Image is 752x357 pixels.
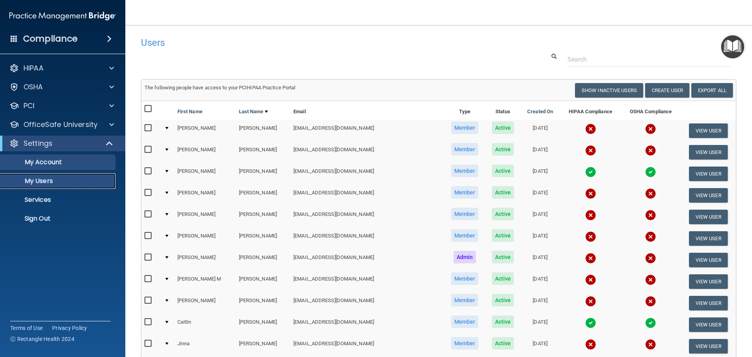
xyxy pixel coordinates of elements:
[236,271,290,292] td: [PERSON_NAME]
[485,101,520,120] th: Status
[645,210,656,221] img: cross.ca9f0e7f.svg
[689,296,728,310] button: View User
[23,63,43,73] p: HIPAA
[23,101,34,111] p: PCI
[585,317,596,328] img: tick.e7d51cea.svg
[521,292,560,314] td: [DATE]
[290,101,444,120] th: Email
[521,163,560,185] td: [DATE]
[492,121,514,134] span: Active
[645,339,656,350] img: cross.ca9f0e7f.svg
[5,215,112,223] p: Sign Out
[5,158,112,166] p: My Account
[492,294,514,306] span: Active
[689,145,728,159] button: View User
[492,143,514,156] span: Active
[141,38,483,48] h4: Users
[575,83,643,98] button: Show Inactive Users
[645,123,656,134] img: cross.ca9f0e7f.svg
[585,339,596,350] img: cross.ca9f0e7f.svg
[174,228,236,249] td: [PERSON_NAME]
[645,253,656,264] img: cross.ca9f0e7f.svg
[236,141,290,163] td: [PERSON_NAME]
[451,294,479,306] span: Member
[689,167,728,181] button: View User
[585,253,596,264] img: cross.ca9f0e7f.svg
[236,292,290,314] td: [PERSON_NAME]
[689,123,728,138] button: View User
[521,228,560,249] td: [DATE]
[585,231,596,242] img: cross.ca9f0e7f.svg
[174,163,236,185] td: [PERSON_NAME]
[645,145,656,156] img: cross.ca9f0e7f.svg
[451,337,479,350] span: Member
[290,335,444,357] td: [EMAIL_ADDRESS][DOMAIN_NAME]
[645,231,656,242] img: cross.ca9f0e7f.svg
[585,145,596,156] img: cross.ca9f0e7f.svg
[236,163,290,185] td: [PERSON_NAME]
[645,296,656,307] img: cross.ca9f0e7f.svg
[9,120,114,129] a: OfficeSafe University
[23,82,43,92] p: OSHA
[174,271,236,292] td: [PERSON_NAME] M
[52,324,87,332] a: Privacy Policy
[145,85,296,91] span: The following people have access to your PCIHIPAA Practice Portal
[451,165,479,177] span: Member
[9,101,114,111] a: PCI
[492,186,514,199] span: Active
[23,120,98,129] p: OfficeSafe University
[689,188,728,203] button: View User
[451,208,479,220] span: Member
[492,208,514,220] span: Active
[23,33,78,44] h4: Compliance
[236,120,290,141] td: [PERSON_NAME]
[689,210,728,224] button: View User
[174,335,236,357] td: Jinna
[492,337,514,350] span: Active
[174,185,236,206] td: [PERSON_NAME]
[689,253,728,267] button: View User
[521,249,560,271] td: [DATE]
[451,272,479,285] span: Member
[689,231,728,246] button: View User
[174,206,236,228] td: [PERSON_NAME]
[5,177,112,185] p: My Users
[621,101,680,120] th: OSHA Compliance
[290,314,444,335] td: [EMAIL_ADDRESS][DOMAIN_NAME]
[174,292,236,314] td: [PERSON_NAME]
[10,335,74,343] span: Ⓒ Rectangle Health 2024
[451,315,479,328] span: Member
[521,141,560,163] td: [DATE]
[290,271,444,292] td: [EMAIL_ADDRESS][DOMAIN_NAME]
[521,314,560,335] td: [DATE]
[451,143,479,156] span: Member
[451,186,479,199] span: Member
[492,229,514,242] span: Active
[521,335,560,357] td: [DATE]
[10,324,43,332] a: Terms of Use
[585,274,596,285] img: cross.ca9f0e7f.svg
[23,139,52,148] p: Settings
[236,228,290,249] td: [PERSON_NAME]
[645,83,689,98] button: Create User
[174,120,236,141] td: [PERSON_NAME]
[560,101,621,120] th: HIPAA Compliance
[174,249,236,271] td: [PERSON_NAME]
[568,52,730,67] input: Search
[645,188,656,199] img: cross.ca9f0e7f.svg
[290,292,444,314] td: [EMAIL_ADDRESS][DOMAIN_NAME]
[645,274,656,285] img: cross.ca9f0e7f.svg
[492,251,514,263] span: Active
[527,107,553,116] a: Created On
[9,139,114,148] a: Settings
[236,206,290,228] td: [PERSON_NAME]
[177,107,202,116] a: First Name
[521,120,560,141] td: [DATE]
[721,35,744,58] button: Open Resource Center
[9,8,116,24] img: PMB logo
[585,167,596,178] img: tick.e7d51cea.svg
[616,301,743,333] iframe: Drift Widget Chat Controller
[689,274,728,289] button: View User
[174,141,236,163] td: [PERSON_NAME]
[236,249,290,271] td: [PERSON_NAME]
